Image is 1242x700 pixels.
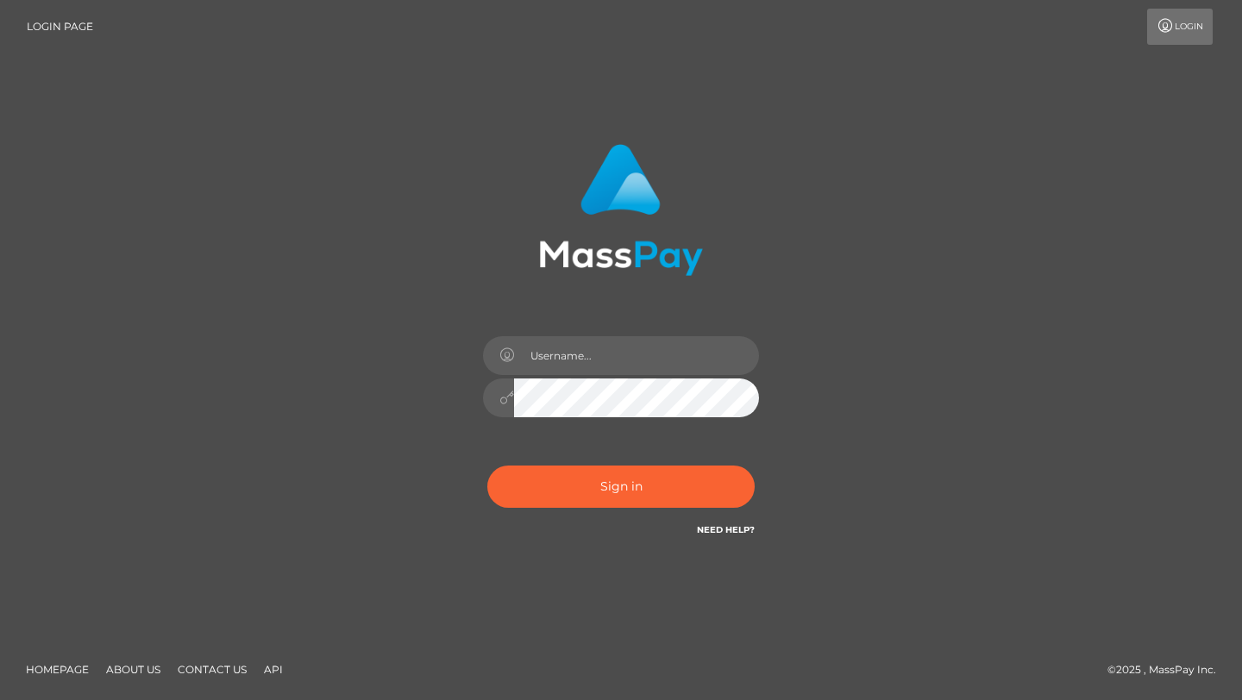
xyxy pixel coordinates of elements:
a: Login [1147,9,1213,45]
a: About Us [99,656,167,683]
input: Username... [514,336,759,375]
a: Login Page [27,9,93,45]
a: Homepage [19,656,96,683]
img: MassPay Login [539,144,703,276]
a: Need Help? [697,524,755,535]
div: © 2025 , MassPay Inc. [1107,660,1229,679]
a: API [257,656,290,683]
a: Contact Us [171,656,254,683]
button: Sign in [487,466,755,508]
